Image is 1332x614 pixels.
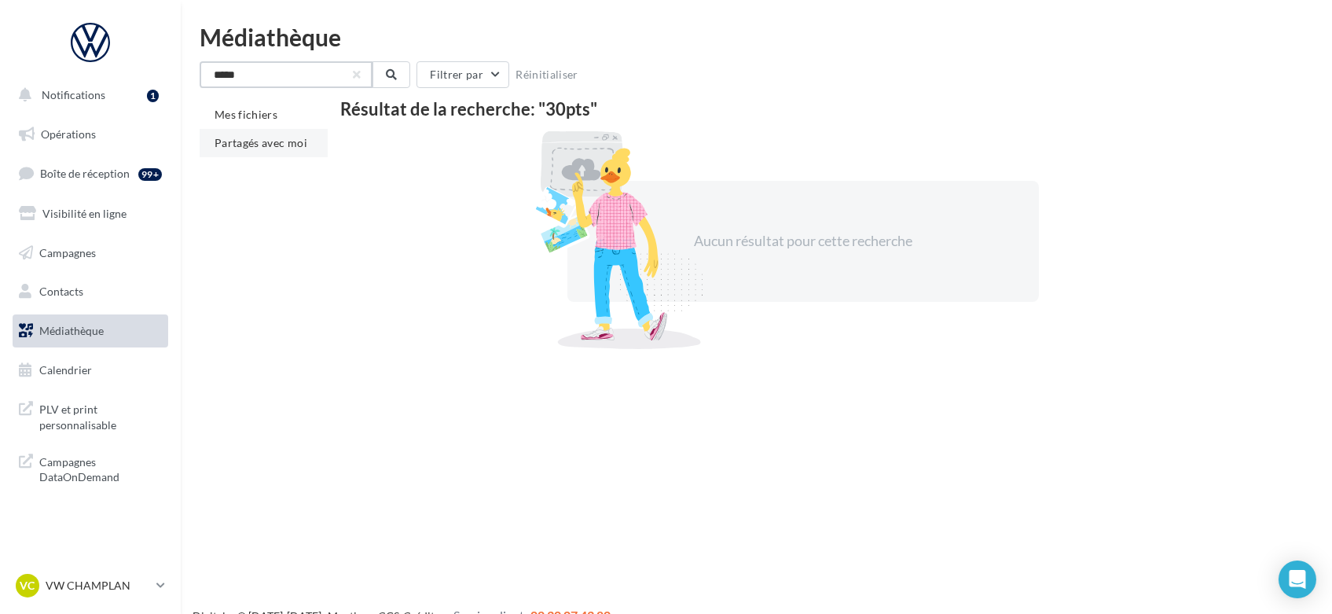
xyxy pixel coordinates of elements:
p: VW CHAMPLAN [46,578,150,594]
span: Contacts [39,285,83,298]
div: 1 [147,90,159,102]
span: Campagnes DataOnDemand [39,451,162,485]
a: Campagnes [9,237,171,270]
span: Opérations [41,127,96,141]
div: Médiathèque [200,25,1313,49]
span: Aucun résultat pour cette recherche [694,232,912,249]
span: Médiathèque [39,324,104,337]
a: Boîte de réception99+ [9,156,171,190]
span: Campagnes [39,245,96,259]
a: Visibilité en ligne [9,197,171,230]
button: Réinitialiser [509,65,585,84]
a: Calendrier [9,354,171,387]
span: Boîte de réception [40,167,130,180]
a: PLV et print personnalisable [9,392,171,439]
button: Notifications 1 [9,79,165,112]
span: Partagés avec moi [215,136,307,149]
a: Opérations [9,118,171,151]
span: Notifications [42,88,105,101]
span: Mes fichiers [215,108,277,121]
a: Contacts [9,275,171,308]
span: VC [20,578,35,594]
span: Calendrier [39,363,92,377]
span: Visibilité en ligne [42,207,127,220]
button: Filtrer par [416,61,509,88]
div: Résultat de la recherche: "30pts" [340,101,1266,118]
a: VC VW CHAMPLAN [13,571,168,601]
div: Open Intercom Messenger [1279,561,1316,598]
a: Médiathèque [9,314,171,347]
a: Campagnes DataOnDemand [9,445,171,491]
span: PLV et print personnalisable [39,399,162,432]
div: 99+ [138,168,162,181]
